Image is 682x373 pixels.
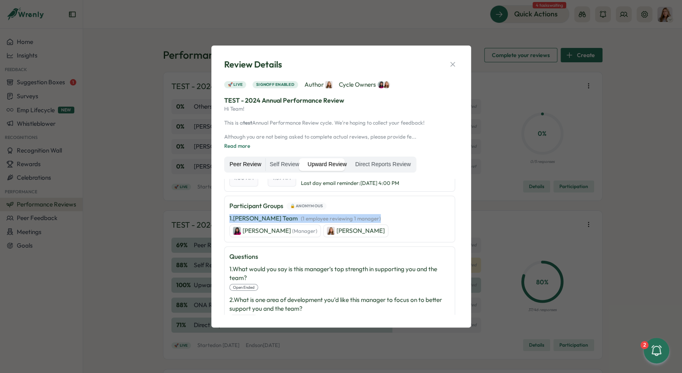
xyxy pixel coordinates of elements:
[292,228,317,234] span: (Manager)
[256,81,294,88] span: Signoff enabled
[226,158,265,171] label: Peer Review
[224,143,250,150] button: Read more
[229,214,381,223] p: 1 . [PERSON_NAME] Team
[301,215,381,222] span: ( 1 employee reviewing 1 manager )
[325,81,332,88] img: Becky Romero
[229,252,450,262] p: Questions
[351,158,415,171] label: Direct Reports Review
[644,338,669,363] button: 2
[243,119,252,126] strong: test
[243,226,317,235] p: [PERSON_NAME]
[228,81,243,88] span: 🚀 Live
[266,158,303,171] label: Self Review
[323,224,388,237] a: Becky Romero[PERSON_NAME]
[383,81,390,88] img: Becky Romero
[229,224,321,237] a: Kat Haynes[PERSON_NAME] (Manager)
[229,284,258,291] div: open ended
[233,227,241,235] img: Kat Haynes
[304,158,351,171] label: Upward Review
[378,81,385,88] img: Kat Haynes
[224,105,458,141] p: Hi Team! This is a Annual Performance Review cycle. We're hoping to collect your feedback! Althou...
[327,227,335,235] img: Becky Romero
[640,341,648,349] div: 2
[301,180,399,187] span: Last day email reminder : [DATE] 4:00 PM
[224,95,458,105] p: TEST - 2024 Annual Performance Review
[290,203,323,209] span: 🔒 Anonymous
[339,80,390,89] span: Cycle Owners
[336,226,385,235] p: [PERSON_NAME]
[229,265,450,282] p: 1 . What would you say is this manager’s top strength in supporting you and the team?
[304,80,332,89] span: Author
[224,58,282,71] span: Review Details
[229,296,450,313] p: 2 . What is one area of development you’d like this manager to focus on to better support you and...
[229,201,283,211] p: Participant Groups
